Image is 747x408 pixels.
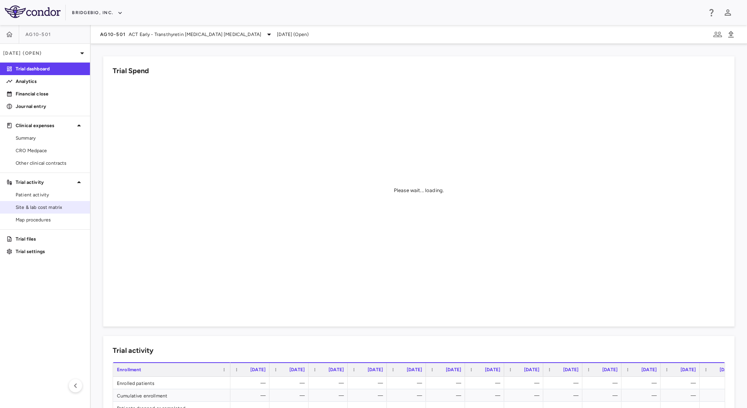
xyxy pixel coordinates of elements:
p: Financial close [16,90,84,97]
div: — [316,389,344,402]
h6: Trial activity [113,345,153,356]
span: AG10-501 [25,31,51,38]
span: [DATE] [446,367,461,372]
div: — [316,377,344,389]
div: Enrolled patients [113,377,230,389]
p: Journal entry [16,103,84,110]
span: [DATE] [485,367,500,372]
span: [DATE] [720,367,735,372]
span: [DATE] [407,367,422,372]
span: Site & lab cost matrix [16,204,84,211]
span: Enrollment [117,367,142,372]
div: — [355,377,383,389]
div: — [237,389,266,402]
div: — [355,389,383,402]
div: — [707,389,735,402]
span: AG10-501 [100,31,126,38]
div: — [589,377,618,389]
div: — [668,377,696,389]
span: Other clinical contracts [16,160,84,167]
div: — [550,377,578,389]
p: Trial activity [16,179,74,186]
span: [DATE] [641,367,657,372]
span: [DATE] [681,367,696,372]
div: Please wait... loading. [394,187,444,194]
div: — [433,389,461,402]
span: [DATE] [563,367,578,372]
div: — [472,377,500,389]
p: Clinical expenses [16,122,74,129]
span: ACT Early - Transthyretin [MEDICAL_DATA] [MEDICAL_DATA] [129,31,261,38]
div: Cumulative enrollment [113,389,230,401]
div: — [277,377,305,389]
span: CRO Medpace [16,147,84,154]
div: — [668,389,696,402]
div: — [628,377,657,389]
p: Trial settings [16,248,84,255]
p: Trial dashboard [16,65,84,72]
p: Trial files [16,235,84,243]
span: [DATE] [368,367,383,372]
p: [DATE] (Open) [3,50,77,57]
span: [DATE] [602,367,618,372]
div: — [433,377,461,389]
span: Patient activity [16,191,84,198]
div: — [237,377,266,389]
span: [DATE] (Open) [277,31,309,38]
div: — [707,377,735,389]
span: Summary [16,135,84,142]
div: — [277,389,305,402]
button: BridgeBio, Inc. [72,7,123,19]
div: — [394,377,422,389]
p: Analytics [16,78,84,85]
div: — [550,389,578,402]
h6: Trial Spend [113,66,149,76]
span: Map procedures [16,216,84,223]
span: [DATE] [289,367,305,372]
span: [DATE] [329,367,344,372]
img: logo-full-BYUhSk78.svg [5,5,61,18]
span: [DATE] [250,367,266,372]
div: — [628,389,657,402]
div: — [511,377,539,389]
div: — [589,389,618,402]
span: [DATE] [524,367,539,372]
div: — [511,389,539,402]
div: — [472,389,500,402]
div: — [394,389,422,402]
